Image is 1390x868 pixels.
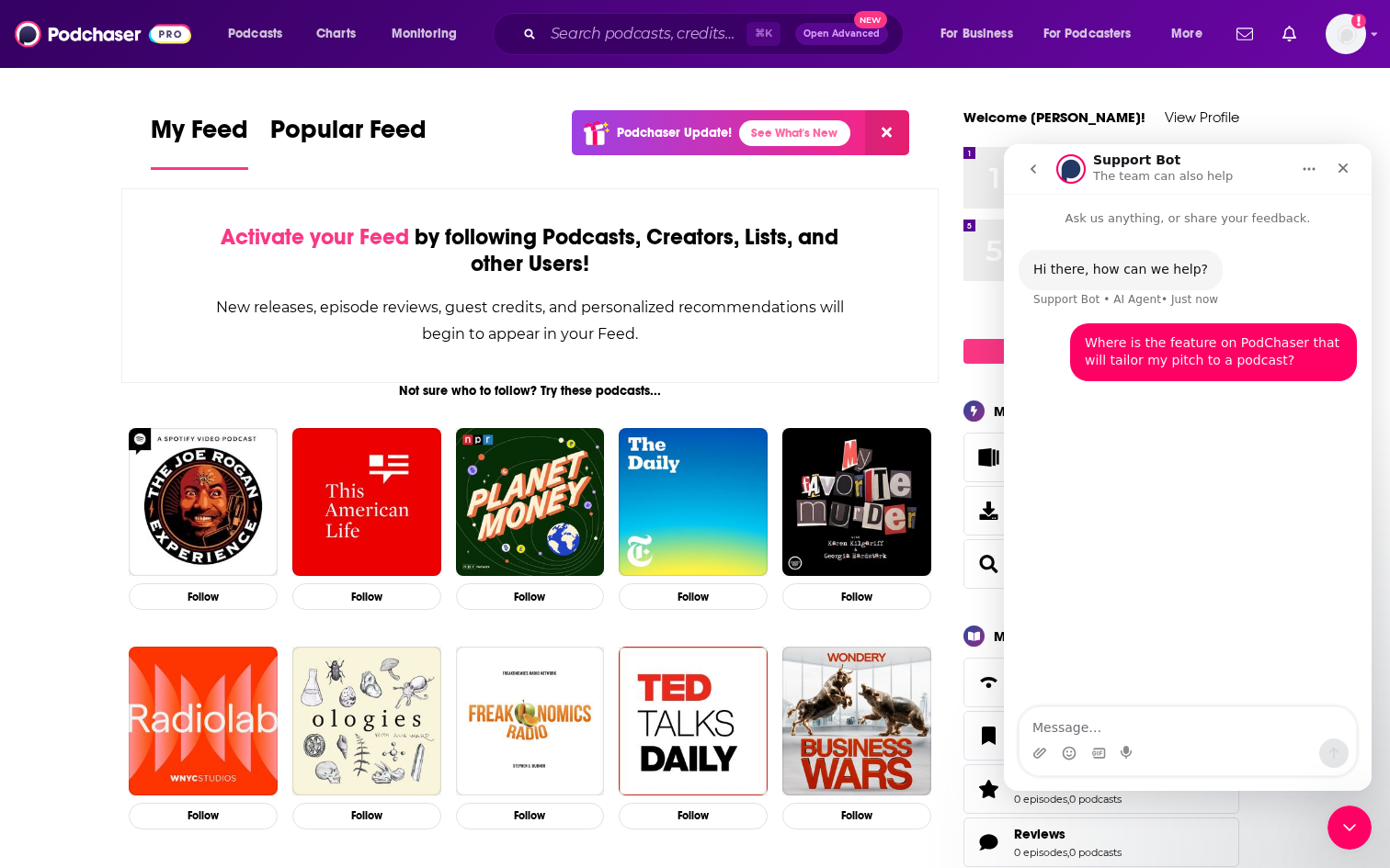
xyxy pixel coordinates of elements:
[292,583,441,610] button: Follow
[1069,793,1122,806] a: 0 podcasts
[129,803,278,829] button: Follow
[1275,18,1304,50] a: Show notifications dropdown
[1351,14,1366,28] svg: Add a profile image
[963,658,1239,707] span: Follows
[292,647,441,795] img: Ologies with Alie Ward
[963,433,1239,482] span: Lists
[1326,14,1366,54] button: Show profile menu
[782,647,931,795] a: Business Wars
[151,114,248,170] a: My Feed
[994,402,1039,420] div: My Pro
[963,711,1239,761] span: Bookmarks
[970,445,1007,470] a: Lists
[1031,19,1158,49] button: open menu
[379,19,481,49] button: open menu
[963,486,1239,535] a: Exports
[1327,806,1372,850] iframe: Intercom live chat
[1067,793,1069,806] span: ,
[803,29,880,39] span: Open Advanced
[456,647,605,795] img: Freakonomics Radio
[15,17,191,51] img: Podchaser - Follow, Share and Rate Podcasts
[619,647,768,795] img: TED Talks Daily
[1014,793,1067,806] a: 0 episodes
[970,723,1007,749] a: Bookmarks
[963,817,1239,867] span: Reviews
[928,19,1036,49] button: open menu
[392,21,457,47] span: Monitoring
[782,428,931,577] img: My Favorite Murder with Karen Kilgariff and Georgia Hardstark
[970,551,1007,577] a: Searches
[940,21,1013,47] span: For Business
[619,803,768,829] button: Follow
[1326,14,1366,54] span: Logged in as ckennedymercer
[1158,19,1225,49] button: open menu
[1326,14,1366,54] img: User Profile
[456,428,605,577] img: Planet Money
[782,803,931,829] button: Follow
[619,428,768,577] a: The Daily
[1229,18,1260,50] a: Show notifications dropdown
[970,670,1007,695] a: Follows
[543,19,746,49] input: Search podcasts, credits, & more...
[963,539,1239,589] span: Searches
[456,583,605,610] button: Follow
[228,21,282,47] span: Podcasts
[510,13,921,55] div: Search podcasts, credits, & more...
[795,23,888,45] button: Open AdvancedNew
[782,583,931,610] button: Follow
[996,295,1110,318] button: Change Top 8
[292,428,441,577] img: This American Life
[1014,846,1067,859] a: 0 episodes
[1069,846,1122,859] a: 0 podcasts
[994,627,1066,645] div: My Activity
[1171,21,1202,47] span: More
[214,294,846,347] div: New releases, episode reviews, guest credits, and personalized recommendations will begin to appe...
[1014,826,1122,842] a: Reviews
[292,803,441,829] button: Follow
[129,583,278,610] button: Follow
[456,803,605,829] button: Follow
[214,224,846,277] div: by following Podcasts, Creators, Lists, and other Users!
[963,764,1239,814] span: Ratings
[129,647,278,795] img: Radiolab
[970,829,1007,855] a: Reviews
[963,108,1145,126] a: Welcome [PERSON_NAME]!
[746,22,780,46] span: ⌘ K
[963,339,1239,364] a: Create My Top 8
[1043,21,1132,47] span: For Podcasters
[739,120,850,146] a: See What's New
[129,428,278,577] img: The Joe Rogan Experience
[151,114,248,156] span: My Feed
[1004,144,1372,791] iframe: Intercom live chat
[121,383,939,399] div: Not sure who to follow? Try these podcasts...
[617,125,732,141] p: Podchaser Update!
[270,114,427,170] a: Popular Feed
[215,19,306,49] button: open menu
